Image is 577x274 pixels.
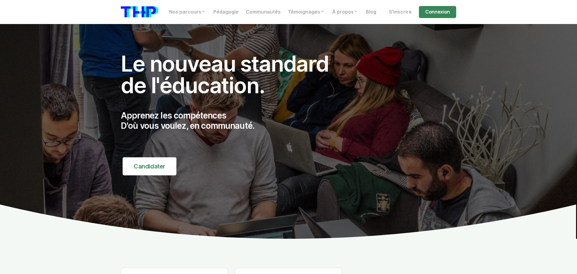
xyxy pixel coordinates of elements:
img: logo [121,6,158,17]
p: Apprenez les compétences D'où vous voulez, en communauté. [121,111,342,131]
a: Témoignages [284,6,328,18]
a: Pédagogie [210,6,242,18]
a: Connexion [419,6,456,18]
a: À propos [328,6,362,18]
h1: Le nouveau standard de l'éducation. [121,53,342,96]
a: Communautés [242,6,284,18]
a: S'inscrire [385,6,415,18]
a: Nos parcours [166,6,210,18]
a: Candidater [123,157,176,175]
a: Blog [362,6,380,18]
